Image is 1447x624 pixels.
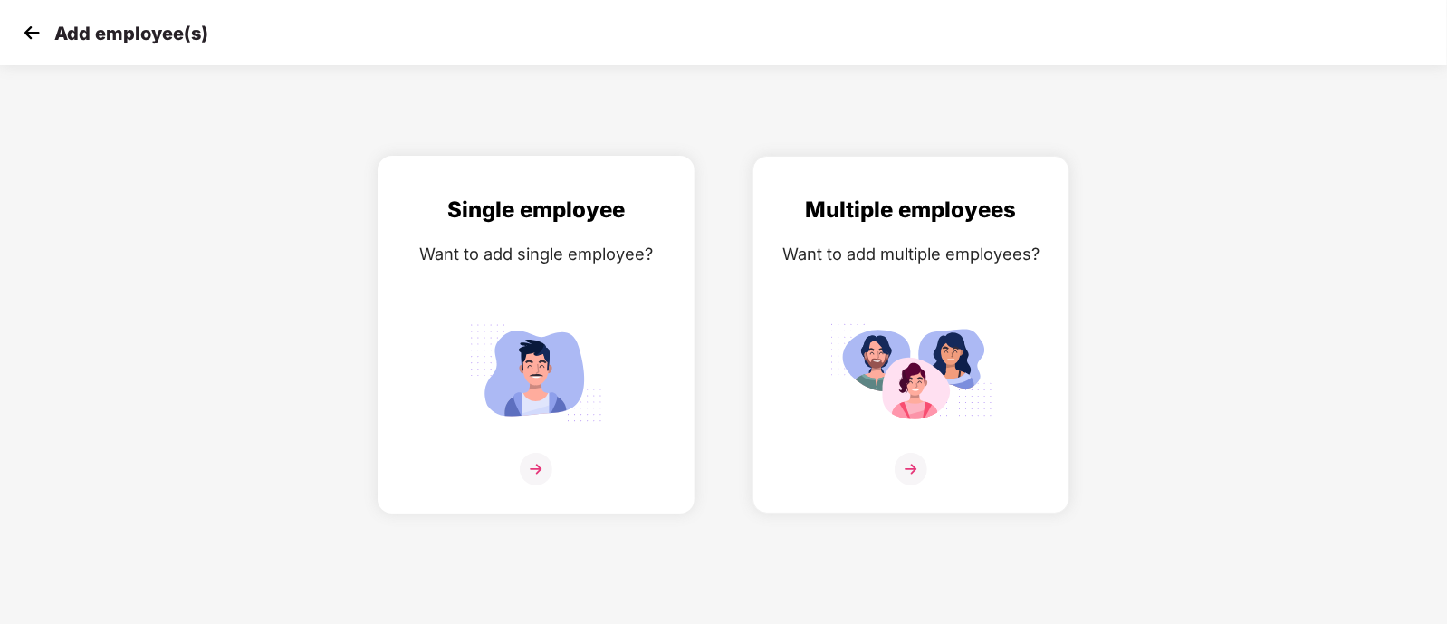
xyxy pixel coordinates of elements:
div: Multiple employees [771,193,1050,227]
p: Add employee(s) [54,23,208,44]
img: svg+xml;base64,PHN2ZyB4bWxucz0iaHR0cDovL3d3dy53My5vcmcvMjAwMC9zdmciIHdpZHRoPSIzMCIgaGVpZ2h0PSIzMC... [18,19,45,46]
img: svg+xml;base64,PHN2ZyB4bWxucz0iaHR0cDovL3d3dy53My5vcmcvMjAwMC9zdmciIGlkPSJTaW5nbGVfZW1wbG95ZWUiIH... [455,316,618,429]
div: Want to add single employee? [397,241,676,267]
img: svg+xml;base64,PHN2ZyB4bWxucz0iaHR0cDovL3d3dy53My5vcmcvMjAwMC9zdmciIHdpZHRoPSIzNiIgaGVpZ2h0PSIzNi... [520,453,552,485]
div: Want to add multiple employees? [771,241,1050,267]
div: Single employee [397,193,676,227]
img: svg+xml;base64,PHN2ZyB4bWxucz0iaHR0cDovL3d3dy53My5vcmcvMjAwMC9zdmciIHdpZHRoPSIzNiIgaGVpZ2h0PSIzNi... [895,453,927,485]
img: svg+xml;base64,PHN2ZyB4bWxucz0iaHR0cDovL3d3dy53My5vcmcvMjAwMC9zdmciIGlkPSJNdWx0aXBsZV9lbXBsb3llZS... [829,316,992,429]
